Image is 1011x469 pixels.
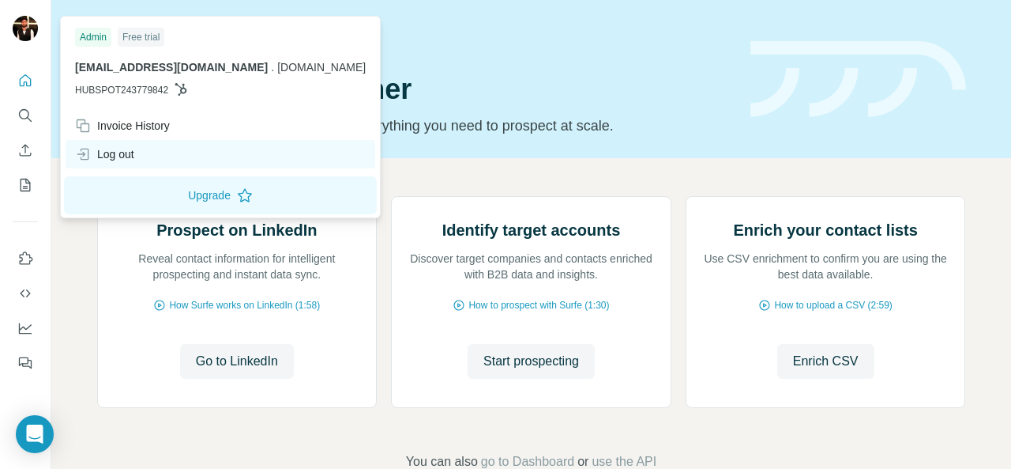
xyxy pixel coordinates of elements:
button: Feedback [13,349,38,377]
span: How to upload a CSV (2:59) [774,298,892,312]
h2: Identify target accounts [442,219,621,241]
div: Log out [75,146,134,162]
button: Upgrade [64,176,377,214]
button: Use Surfe on LinkedIn [13,244,38,273]
span: Start prospecting [483,352,579,371]
span: . [271,61,274,74]
button: Enrich CSV [777,344,874,379]
button: Go to LinkedIn [180,344,294,379]
h1: Let’s prospect together [97,74,731,105]
span: [DOMAIN_NAME] [277,61,366,74]
div: Invoice History [75,118,170,134]
button: Use Surfe API [13,279,38,308]
p: Reveal contact information for intelligent prospecting and instant data sync. [114,251,361,282]
img: Avatar [13,16,38,41]
h2: Prospect on LinkedIn [156,219,317,241]
span: Go to LinkedIn [196,352,278,371]
h2: Enrich your contact lists [733,219,917,241]
button: Quick start [13,66,38,95]
span: How Surfe works on LinkedIn (1:58) [169,298,320,312]
button: Dashboard [13,314,38,342]
span: How to prospect with Surfe (1:30) [468,298,609,312]
p: Use CSV enrichment to confirm you are using the best data available. [702,251,949,282]
button: Enrich CSV [13,136,38,165]
div: Admin [75,28,111,47]
button: Start prospecting [468,344,595,379]
p: Pick your starting point and we’ll provide everything you need to prospect at scale. [97,115,731,137]
span: [EMAIL_ADDRESS][DOMAIN_NAME] [75,61,268,74]
div: Quick start [97,29,731,45]
div: Open Intercom Messenger [16,415,54,453]
button: Search [13,101,38,130]
div: Free trial [118,28,164,47]
span: HUBSPOT243779842 [75,83,168,97]
p: Discover target companies and contacts enriched with B2B data and insights. [408,251,655,282]
img: banner [750,41,966,118]
span: Enrich CSV [793,352,859,371]
button: My lists [13,171,38,199]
